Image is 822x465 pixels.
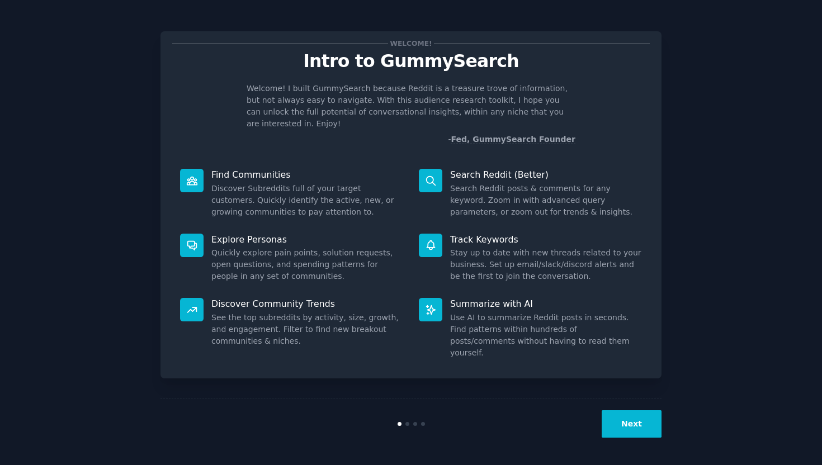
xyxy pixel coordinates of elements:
button: Next [602,410,662,438]
p: Welcome! I built GummySearch because Reddit is a treasure trove of information, but not always ea... [247,83,575,130]
p: Discover Community Trends [211,298,403,310]
p: Find Communities [211,169,403,181]
dd: Use AI to summarize Reddit posts in seconds. Find patterns within hundreds of posts/comments with... [450,312,642,359]
dd: Quickly explore pain points, solution requests, open questions, and spending patterns for people ... [211,247,403,282]
div: - [448,134,575,145]
dd: Stay up to date with new threads related to your business. Set up email/slack/discord alerts and ... [450,247,642,282]
dd: Discover Subreddits full of your target customers. Quickly identify the active, new, or growing c... [211,183,403,218]
p: Search Reddit (Better) [450,169,642,181]
p: Summarize with AI [450,298,642,310]
dd: Search Reddit posts & comments for any keyword. Zoom in with advanced query parameters, or zoom o... [450,183,642,218]
p: Track Keywords [450,234,642,245]
p: Intro to GummySearch [172,51,650,71]
dd: See the top subreddits by activity, size, growth, and engagement. Filter to find new breakout com... [211,312,403,347]
p: Explore Personas [211,234,403,245]
span: Welcome! [388,37,434,49]
a: Fed, GummySearch Founder [451,135,575,144]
